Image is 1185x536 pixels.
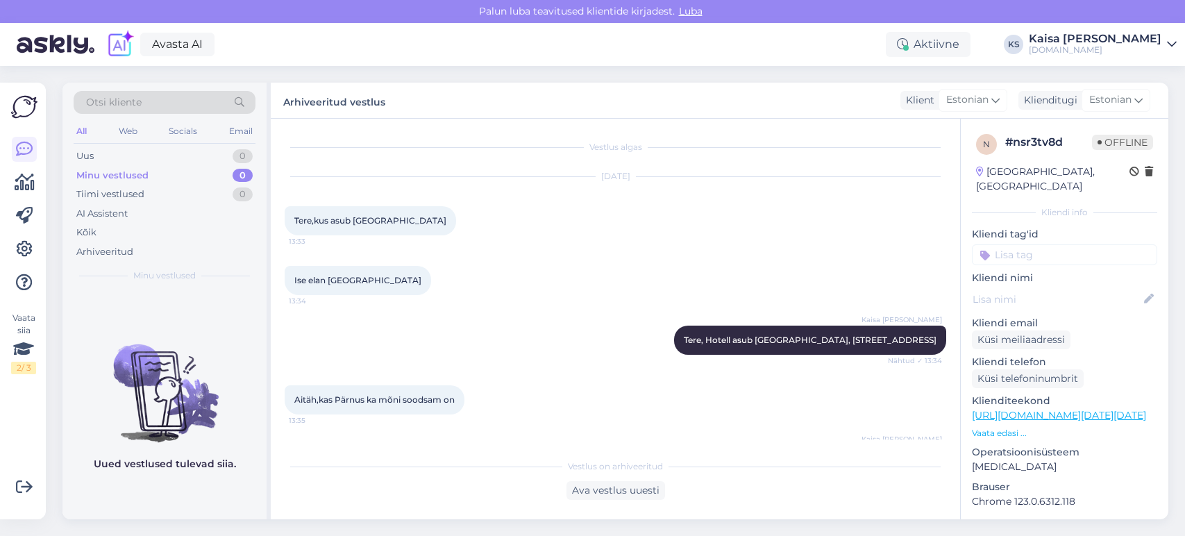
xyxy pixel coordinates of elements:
[972,369,1084,388] div: Küsi telefoninumbrit
[294,215,446,226] span: Tere,kus asub [GEOGRAPHIC_DATA]
[1029,33,1177,56] a: Kaisa [PERSON_NAME][DOMAIN_NAME]
[568,460,663,473] span: Vestlus on arhiveeritud
[972,227,1157,242] p: Kliendi tag'id
[74,122,90,140] div: All
[76,149,94,163] div: Uus
[1004,35,1023,54] div: KS
[983,139,990,149] span: n
[86,95,142,110] span: Otsi kliente
[1018,93,1077,108] div: Klienditugi
[1092,135,1153,150] span: Offline
[285,141,946,153] div: Vestlus algas
[972,244,1157,265] input: Lisa tag
[972,494,1157,509] p: Chrome 123.0.6312.118
[972,206,1157,219] div: Kliendi info
[76,226,96,240] div: Kõik
[283,91,385,110] label: Arhiveeritud vestlus
[972,355,1157,369] p: Kliendi telefon
[862,434,942,444] span: Kaisa [PERSON_NAME]
[11,94,37,120] img: Askly Logo
[294,394,455,405] span: Aitäh,kas Pärnus ka mõni soodsam on
[566,481,665,500] div: Ava vestlus uuesti
[11,362,36,374] div: 2 / 3
[226,122,255,140] div: Email
[972,394,1157,408] p: Klienditeekond
[116,122,140,140] div: Web
[972,480,1157,494] p: Brauser
[972,316,1157,330] p: Kliendi email
[972,409,1146,421] a: [URL][DOMAIN_NAME][DATE][DATE]
[76,187,144,201] div: Tiimi vestlused
[62,319,267,444] img: No chats
[133,269,196,282] span: Minu vestlused
[972,460,1157,474] p: [MEDICAL_DATA]
[294,275,421,285] span: Ise elan [GEOGRAPHIC_DATA]
[946,92,989,108] span: Estonian
[900,93,934,108] div: Klient
[684,335,936,345] span: Tere, Hotell asub [GEOGRAPHIC_DATA], [STREET_ADDRESS]
[888,355,942,366] span: Nähtud ✓ 13:34
[285,170,946,183] div: [DATE]
[76,245,133,259] div: Arhiveeritud
[1029,33,1161,44] div: Kaisa [PERSON_NAME]
[972,271,1157,285] p: Kliendi nimi
[1029,44,1161,56] div: [DOMAIN_NAME]
[675,5,707,17] span: Luba
[976,165,1129,194] div: [GEOGRAPHIC_DATA], [GEOGRAPHIC_DATA]
[289,415,341,426] span: 13:35
[972,330,1070,349] div: Küsi meiliaadressi
[972,427,1157,439] p: Vaata edasi ...
[233,149,253,163] div: 0
[94,457,236,471] p: Uued vestlused tulevad siia.
[1005,134,1092,151] div: # nsr3tv8d
[166,122,200,140] div: Socials
[106,30,135,59] img: explore-ai
[140,33,215,56] a: Avasta AI
[1089,92,1132,108] span: Estonian
[972,445,1157,460] p: Operatsioonisüsteem
[886,32,970,57] div: Aktiivne
[973,292,1141,307] input: Lisa nimi
[76,169,149,183] div: Minu vestlused
[76,207,128,221] div: AI Assistent
[233,169,253,183] div: 0
[233,187,253,201] div: 0
[289,296,341,306] span: 13:34
[11,312,36,374] div: Vaata siia
[862,315,942,325] span: Kaisa [PERSON_NAME]
[289,236,341,246] span: 13:33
